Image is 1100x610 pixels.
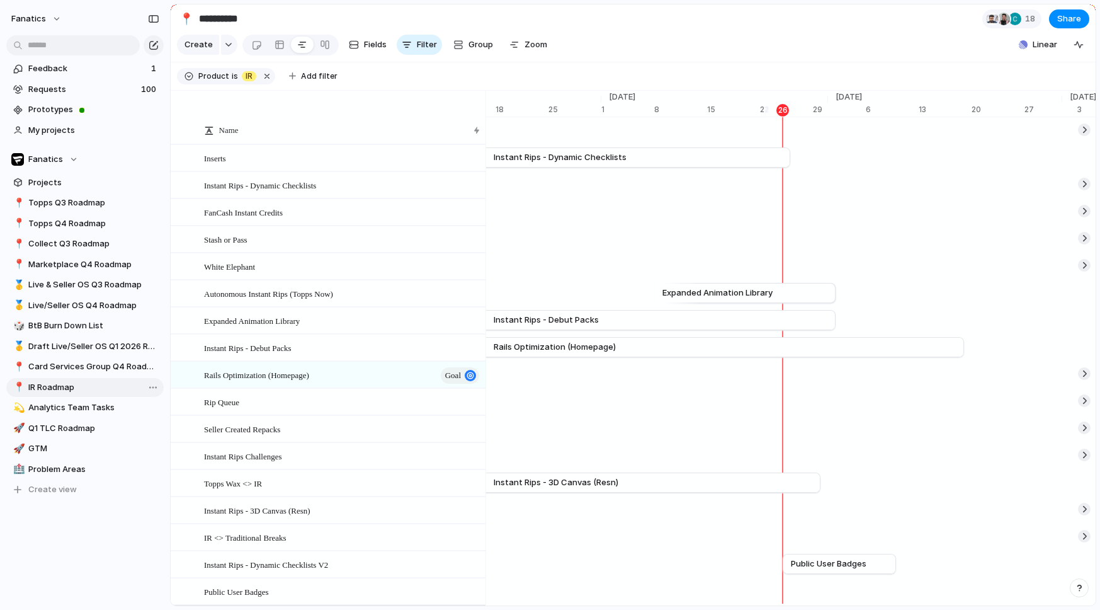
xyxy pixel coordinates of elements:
[6,398,164,417] a: 💫Analytics Team Tasks
[11,319,24,332] button: 🎲
[13,360,22,374] div: 📍
[6,378,164,397] a: 📍IR Roadmap
[344,35,392,55] button: Fields
[204,259,255,273] span: White Elephant
[204,584,269,599] span: Public User Badges
[828,91,870,103] span: [DATE]
[13,462,22,476] div: 🏥
[28,463,159,476] span: Problem Areas
[11,197,24,209] button: 📍
[6,460,164,479] a: 🏥Problem Areas
[239,69,259,83] button: IR
[28,103,159,116] span: Prototypes
[776,104,789,117] div: 26
[1033,38,1057,51] span: Linear
[6,419,164,438] div: 🚀Q1 TLC Roadmap
[204,367,309,382] span: Rails Optimization (Homepage)
[6,193,164,212] a: 📍Topps Q3 Roadmap
[179,10,193,27] div: 📍
[204,422,280,436] span: Seller Created Repacks
[6,80,164,99] a: Requests100
[151,62,159,75] span: 1
[397,35,442,55] button: Filter
[496,104,548,115] div: 18
[204,205,283,219] span: FanCash Instant Credits
[28,83,137,96] span: Requests
[28,401,159,414] span: Analytics Team Tasks
[204,394,239,409] span: Rip Queue
[919,104,972,115] div: 13
[281,67,345,85] button: Add filter
[11,258,24,271] button: 📍
[6,275,164,294] a: 🥇Live & Seller OS Q3 Roadmap
[1014,35,1062,54] button: Linear
[791,555,888,573] a: Public User Badges
[28,238,159,250] span: Collect Q3 Roadmap
[28,62,147,75] span: Feedback
[13,442,22,456] div: 🚀
[204,313,300,328] span: Expanded Animation Library
[1057,13,1081,25] span: Share
[11,13,46,25] span: fanatics
[28,442,159,455] span: GTM
[204,340,292,355] span: Instant Rips - Debut Packs
[662,287,773,299] span: Expanded Animation Library
[445,367,461,384] span: goal
[6,439,164,458] a: 🚀GTM
[28,217,159,230] span: Topps Q4 Roadmap
[11,381,24,394] button: 📍
[176,9,196,29] button: 📍
[184,38,213,51] span: Create
[654,104,707,115] div: 8
[6,255,164,274] a: 📍Marketplace Q4 Roadmap
[28,279,159,291] span: Live & Seller OS Q3 Roadmap
[13,298,22,313] div: 🥇
[204,232,247,246] span: Stash or Pass
[28,176,159,189] span: Projects
[6,296,164,315] div: 🥇Live/Seller OS Q4 Roadmap
[760,104,813,115] div: 22
[28,197,159,209] span: Topps Q3 Roadmap
[28,299,159,312] span: Live/Seller OS Q4 Roadmap
[6,214,164,233] div: 📍Topps Q4 Roadmap
[219,124,239,137] span: Name
[13,278,22,292] div: 🥇
[6,234,164,253] a: 📍Collect Q3 Roadmap
[447,35,499,55] button: Group
[972,104,1024,115] div: 20
[601,91,643,103] span: [DATE]
[548,104,601,115] div: 25
[204,286,333,301] span: Autonomous Instant Rips (Topps Now)
[6,316,164,335] a: 🎲BtB Burn Down List
[13,257,22,272] div: 📍
[204,476,262,490] span: Topps Wax <> IR
[417,38,437,51] span: Filter
[601,104,654,115] div: 1
[524,38,547,51] span: Zoom
[13,319,22,333] div: 🎲
[494,341,616,354] span: Rails Optimization (Homepage)
[204,503,310,517] span: Instant Rips - 3D Canvas (Resn)
[791,558,866,570] span: Public User Badges
[13,401,22,415] div: 💫
[204,530,286,544] span: IR <> Traditional Breaks
[198,71,229,82] span: Product
[13,216,22,231] div: 📍
[301,71,337,82] span: Add filter
[1049,9,1089,28] button: Share
[6,337,164,356] a: 🥇Draft Live/Seller OS Q1 2026 Roadmap
[6,59,164,78] a: Feedback1
[229,69,241,83] button: is
[28,381,159,394] span: IR Roadmap
[204,178,316,192] span: Instant Rips - Dynamic Checklists
[28,340,159,353] span: Draft Live/Seller OS Q1 2026 Roadmap
[6,9,68,29] button: fanatics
